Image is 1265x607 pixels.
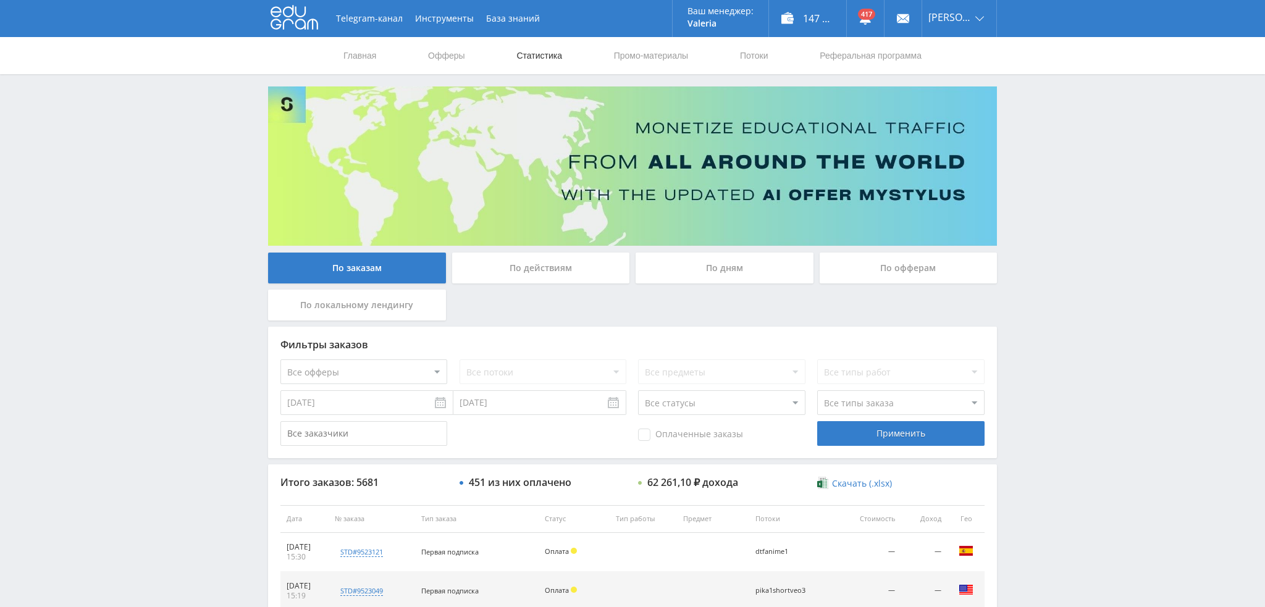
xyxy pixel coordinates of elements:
[739,37,770,74] a: Потоки
[928,12,972,22] span: [PERSON_NAME]
[638,429,743,441] span: Оплаченные заказы
[820,253,998,283] div: По офферам
[817,421,984,446] div: Применить
[636,253,813,283] div: По дням
[452,253,630,283] div: По действиям
[280,421,447,446] input: Все заказчики
[268,253,446,283] div: По заказам
[268,290,446,320] div: По локальному лендингу
[268,86,997,246] img: Banner
[687,6,754,16] p: Ваш менеджер:
[515,37,563,74] a: Статистика
[687,19,754,28] p: Valeria
[427,37,466,74] a: Офферы
[342,37,377,74] a: Главная
[613,37,689,74] a: Промо-материалы
[818,37,923,74] a: Реферальная программа
[280,339,985,350] div: Фильтры заказов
